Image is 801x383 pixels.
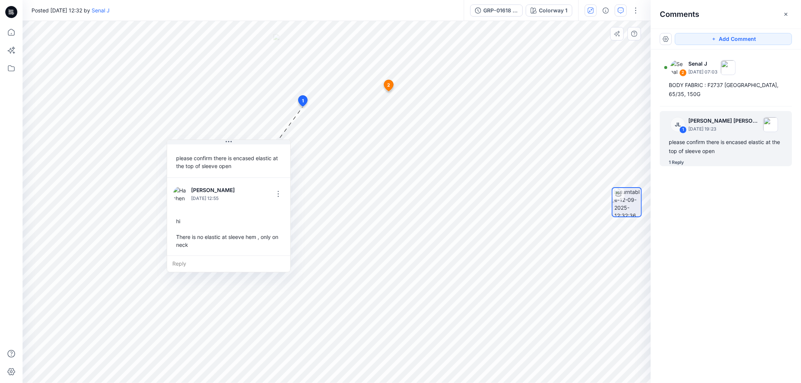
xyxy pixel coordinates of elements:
button: Details [600,5,612,17]
img: Hashen Malinda [173,186,188,201]
h2: Comments [660,10,699,19]
img: Senal J [670,60,685,75]
p: Senal J [688,59,718,68]
div: JL [670,117,685,132]
div: please confirm there is encased elastic at the top of sleeve open [669,138,783,156]
div: please confirm there is encased elastic at the top of sleeve open [173,151,284,173]
div: 1 Reply [669,159,684,166]
div: GRP-01618 GATHERED NECK TEE + FLOWY SHORT_DEVELOPMENT [483,6,518,15]
button: Add Comment [675,33,792,45]
div: hi There is no elastic at sleeve hem , only on neck [173,214,284,252]
div: Reply [167,255,290,272]
img: turntable-12-09-2025-12:32:36 [614,188,641,216]
p: [DATE] 19:23 [688,125,760,133]
span: 1 [302,98,304,104]
p: [PERSON_NAME] [PERSON_NAME] [688,116,760,125]
p: [DATE] 12:55 [191,195,241,202]
a: Senal J [92,7,110,14]
div: 2 [679,69,687,77]
div: BODY FABRIC : F2737 [GEOGRAPHIC_DATA], 65/35, 150G [669,81,783,99]
span: Posted [DATE] 12:32 by [32,6,110,14]
div: Colorway 1 [539,6,567,15]
button: GRP-01618 GATHERED NECK TEE + FLOWY SHORT_DEVELOPMENT [470,5,523,17]
p: [PERSON_NAME] [191,186,241,195]
span: 2 [387,82,390,89]
p: [DATE] 07:03 [688,68,718,76]
button: Colorway 1 [526,5,572,17]
div: 1 [679,126,687,134]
